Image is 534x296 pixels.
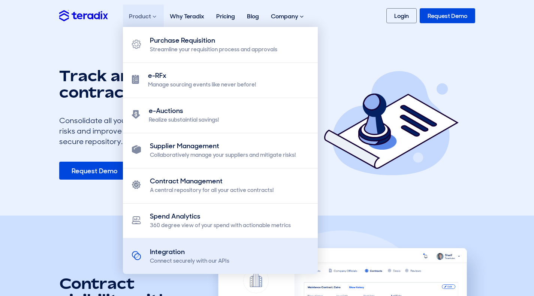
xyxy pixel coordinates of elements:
[150,176,274,186] div: Contract Management
[149,116,219,124] div: Realize substaintial savings!
[150,151,296,159] div: Collaboratively manage your suppliers and mitigate risks!
[123,132,318,168] a: Supplier Management Collaboratively manage your suppliers and mitigate risks!
[123,62,318,98] a: e-RFx Manage sourcing events like never before!
[59,162,130,180] a: Request Demo
[59,67,239,100] h1: Track and manage contracts efficiently!
[123,27,318,63] a: Purchase Requisition Streamline your requisition process and approvals
[150,222,291,229] div: 360 degree view of your spend with actionable metrics
[148,71,256,81] div: e-RFx
[149,106,219,116] div: e-Auctions
[59,115,239,147] div: Consolidate all your contracts, minimize potential risks and improve compliance in one central se...
[123,4,164,28] div: Product
[150,247,229,257] div: Integration
[420,8,475,23] a: Request Demo
[148,81,256,89] div: Manage sourcing events like never before!
[150,186,274,194] div: A central repository for all your active contracts!
[150,46,277,54] div: Streamline your requisition process and approvals
[59,10,108,21] img: Teradix logo
[150,36,277,46] div: Purchase Requisition
[150,141,296,151] div: Supplier Management
[265,4,311,28] div: Company
[241,4,265,28] a: Blog
[123,238,318,274] a: Integration Connect securely with our APIs
[123,97,318,133] a: e-Auctions Realize substaintial savings!
[123,168,318,204] a: Contract Management A central repository for all your active contracts!
[386,8,417,23] a: Login
[150,211,291,222] div: Spend Analytics
[150,257,229,265] div: Connect securely with our APIs
[210,4,241,28] a: Pricing
[164,4,210,28] a: Why Teradix
[485,247,524,286] iframe: Chatbot
[324,71,459,176] img: Contract Management
[123,203,318,239] a: Spend Analytics 360 degree view of your spend with actionable metrics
